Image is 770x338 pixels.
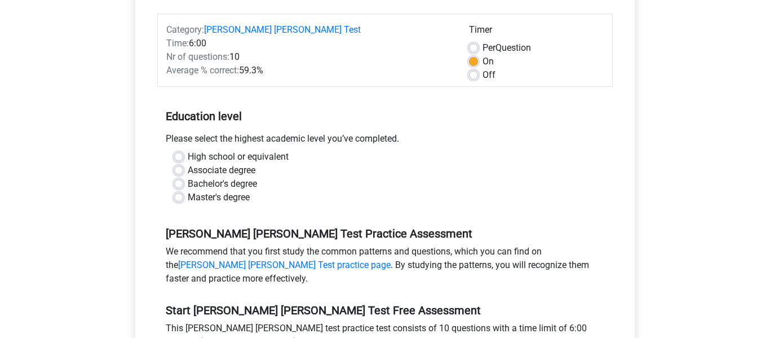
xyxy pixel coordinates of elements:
label: Question [483,41,531,55]
label: Off [483,68,495,82]
label: High school or equivalent [188,150,289,164]
div: Timer [469,23,604,41]
h5: Education level [166,105,604,128]
span: Average % correct: [166,65,239,76]
a: [PERSON_NAME] [PERSON_NAME] Test [204,24,361,35]
div: 10 [158,50,461,64]
div: 6:00 [158,37,461,50]
label: Bachelor's degree [188,177,257,191]
label: On [483,55,494,68]
a: [PERSON_NAME] [PERSON_NAME] Test practice page [178,260,391,270]
div: Please select the highest academic level you’ve completed. [157,132,613,150]
span: Time: [166,38,189,49]
div: We recommend that you first study the common patterns and questions, which you can find on the . ... [157,245,613,290]
span: Category: [166,24,204,35]
span: Nr of questions: [166,51,229,62]
h5: Start [PERSON_NAME] [PERSON_NAME] Test Free Assessment [166,304,604,317]
div: 59.3% [158,64,461,77]
span: Per [483,42,495,53]
h5: [PERSON_NAME] [PERSON_NAME] Test Practice Assessment [166,227,604,240]
label: Associate degree [188,164,255,177]
label: Master's degree [188,191,250,204]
